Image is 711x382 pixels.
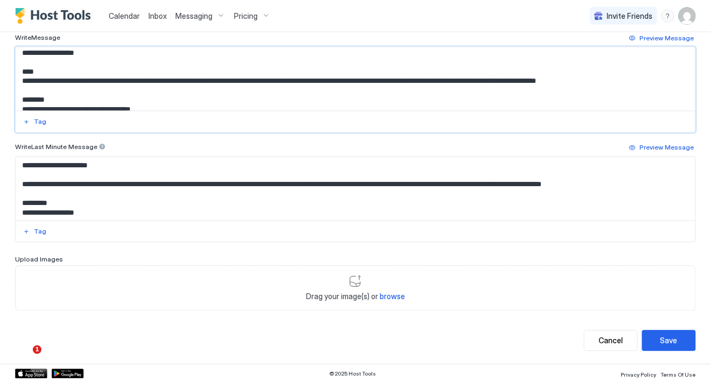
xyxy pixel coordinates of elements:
span: Pricing [234,11,258,21]
a: Inbox [148,10,167,22]
div: Preview Message [640,33,694,43]
button: Tag [22,225,48,238]
button: Save [642,330,696,351]
a: Privacy Policy [621,369,657,380]
span: Invite Friends [607,11,653,21]
span: Calendar [109,11,140,20]
a: Google Play Store [52,369,84,379]
button: Tag [22,116,48,129]
div: Save [660,335,678,346]
span: © 2025 Host Tools [329,371,376,378]
a: Terms Of Use [661,369,696,380]
div: Preview Message [640,143,694,153]
textarea: Input Field [16,157,696,221]
span: Inbox [148,11,167,20]
button: Preview Message [628,32,696,45]
textarea: Input Field [16,47,696,111]
span: Write Last Minute Message [15,143,97,151]
button: Cancel [584,330,638,351]
a: Host Tools Logo [15,8,96,24]
iframe: Intercom live chat [11,345,37,371]
button: Preview Message [628,142,696,154]
a: App Store [15,369,47,379]
span: 1 [33,345,41,354]
div: Tag [34,227,46,237]
a: Calendar [109,10,140,22]
div: Tag [34,117,46,127]
span: browse [380,292,405,301]
span: Messaging [175,11,212,21]
span: Privacy Policy [621,372,657,378]
div: User profile [679,8,696,25]
span: Write Message [15,33,60,41]
div: Cancel [599,335,623,346]
span: Upload Images [15,256,63,264]
span: Terms Of Use [661,372,696,378]
span: Drag your image(s) or [306,292,405,302]
div: menu [662,10,674,23]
